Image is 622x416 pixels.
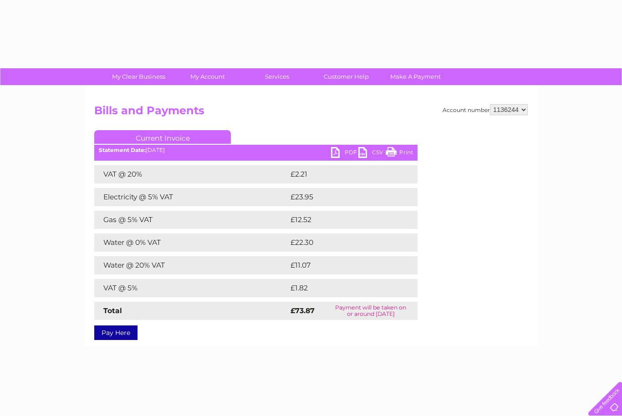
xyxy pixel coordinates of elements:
a: CSV [358,147,386,160]
div: [DATE] [94,147,418,153]
b: Statement Date: [99,147,146,153]
a: Services [240,68,315,85]
a: My Account [170,68,245,85]
a: Current Invoice [94,130,231,144]
a: PDF [331,147,358,160]
td: Electricity @ 5% VAT [94,188,288,206]
td: £12.52 [288,211,398,229]
td: £1.82 [288,279,395,297]
td: £2.21 [288,165,395,183]
td: Water @ 20% VAT [94,256,288,274]
td: £23.95 [288,188,399,206]
h2: Bills and Payments [94,104,528,122]
strong: £73.87 [291,306,315,315]
td: £11.07 [288,256,398,274]
a: My Clear Business [101,68,176,85]
td: Water @ 0% VAT [94,233,288,252]
td: £22.30 [288,233,399,252]
td: Payment will be taken on or around [DATE] [324,302,418,320]
a: Print [386,147,413,160]
td: VAT @ 20% [94,165,288,183]
a: Customer Help [309,68,384,85]
td: Gas @ 5% VAT [94,211,288,229]
td: VAT @ 5% [94,279,288,297]
a: Make A Payment [378,68,453,85]
div: Account number [443,104,528,115]
a: Pay Here [94,325,138,340]
strong: Total [103,306,122,315]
